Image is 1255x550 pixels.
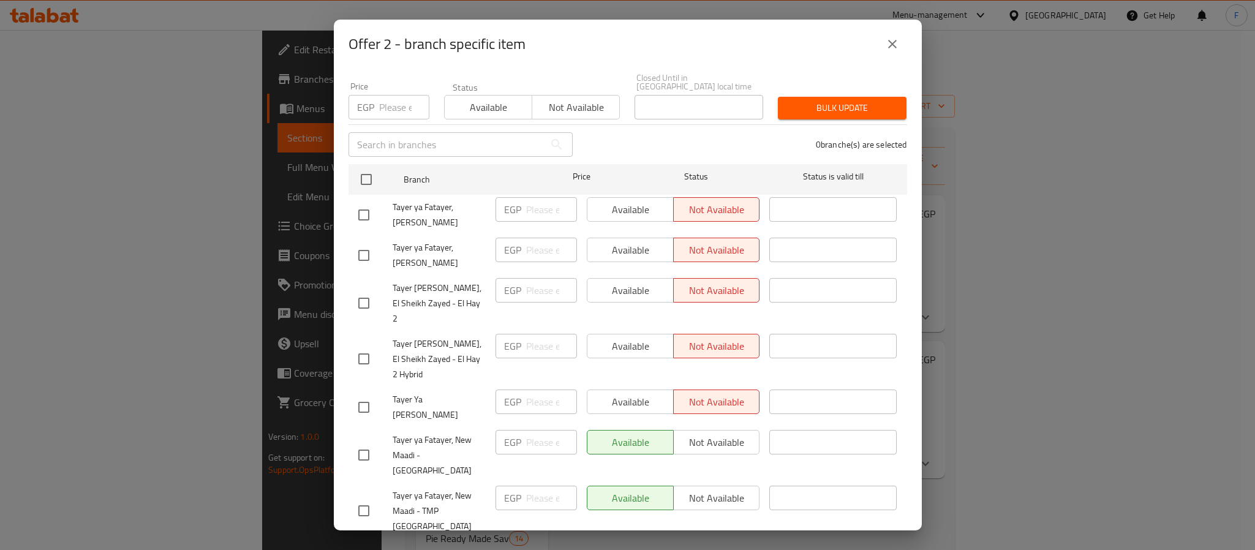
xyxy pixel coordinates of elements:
input: Please enter price [526,486,577,510]
p: EGP [504,283,521,298]
span: Tayer Ya [PERSON_NAME] [393,392,486,423]
span: Not available [537,99,615,116]
span: Tayer ya Fatayer, [PERSON_NAME] [393,200,486,230]
span: Tayer [PERSON_NAME], El Sheikh Zayed - El Hay 2 [393,281,486,326]
button: Not available [532,95,620,119]
p: EGP [504,339,521,353]
input: Please enter price [526,390,577,414]
button: Available [444,95,532,119]
input: Please enter price [379,95,429,119]
input: Search in branches [349,132,545,157]
p: EGP [504,243,521,257]
span: Branch [404,172,531,187]
p: EGP [504,394,521,409]
p: EGP [357,100,374,115]
p: 0 branche(s) are selected [816,138,907,151]
button: close [878,29,907,59]
p: Current time in [GEOGRAPHIC_DATA] is [DATE] 12:17:15 PM [349,58,907,69]
span: Status [632,169,759,184]
input: Please enter price [526,238,577,262]
span: Tayer ya Fatayer, New Maadi - [GEOGRAPHIC_DATA] [393,432,486,478]
span: Bulk update [788,100,897,116]
span: Available [450,99,527,116]
input: Please enter price [526,334,577,358]
span: Price [541,169,622,184]
span: Tayer ya Fatayer, New Maadi - TMP [GEOGRAPHIC_DATA] [393,488,486,534]
input: Please enter price [526,430,577,454]
h2: Offer 2 - branch specific item [349,34,526,54]
span: Status is valid till [769,169,897,184]
span: Tayer ya Fatayer, [PERSON_NAME] [393,240,486,271]
button: Bulk update [778,97,906,119]
input: Please enter price [526,197,577,222]
p: EGP [504,491,521,505]
p: EGP [504,435,521,450]
p: EGP [504,202,521,217]
span: Tayer [PERSON_NAME], El Sheikh Zayed - El Hay 2 Hybrid [393,336,486,382]
input: Please enter price [526,278,577,303]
